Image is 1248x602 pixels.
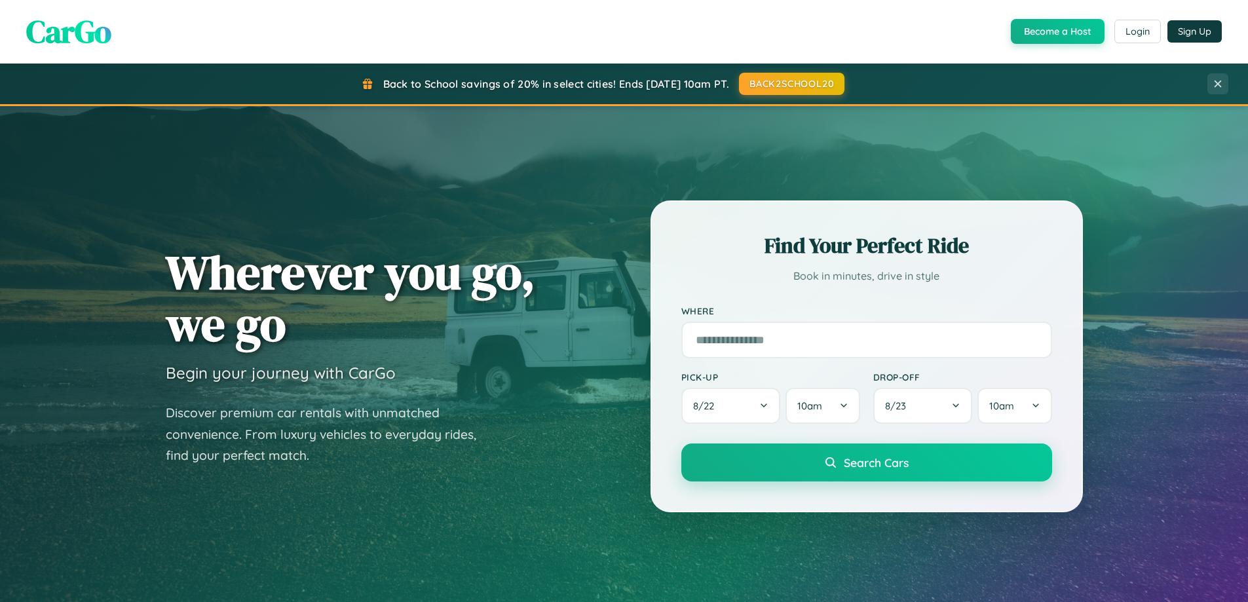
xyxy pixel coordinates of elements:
button: Become a Host [1011,19,1105,44]
label: Drop-off [873,371,1052,383]
span: 8 / 23 [885,400,913,412]
h3: Begin your journey with CarGo [166,363,396,383]
button: 10am [977,388,1051,424]
h1: Wherever you go, we go [166,246,535,350]
p: Discover premium car rentals with unmatched convenience. From luxury vehicles to everyday rides, ... [166,402,493,466]
label: Where [681,305,1052,316]
span: 10am [989,400,1014,412]
button: 10am [785,388,860,424]
h2: Find Your Perfect Ride [681,231,1052,260]
label: Pick-up [681,371,860,383]
button: 8/22 [681,388,781,424]
span: CarGo [26,10,111,53]
button: Login [1114,20,1161,43]
button: Search Cars [681,443,1052,481]
button: BACK2SCHOOL20 [739,73,844,95]
button: 8/23 [873,388,973,424]
button: Sign Up [1167,20,1222,43]
p: Book in minutes, drive in style [681,267,1052,286]
span: 8 / 22 [693,400,721,412]
span: 10am [797,400,822,412]
span: Back to School savings of 20% in select cities! Ends [DATE] 10am PT. [383,77,729,90]
span: Search Cars [844,455,909,470]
